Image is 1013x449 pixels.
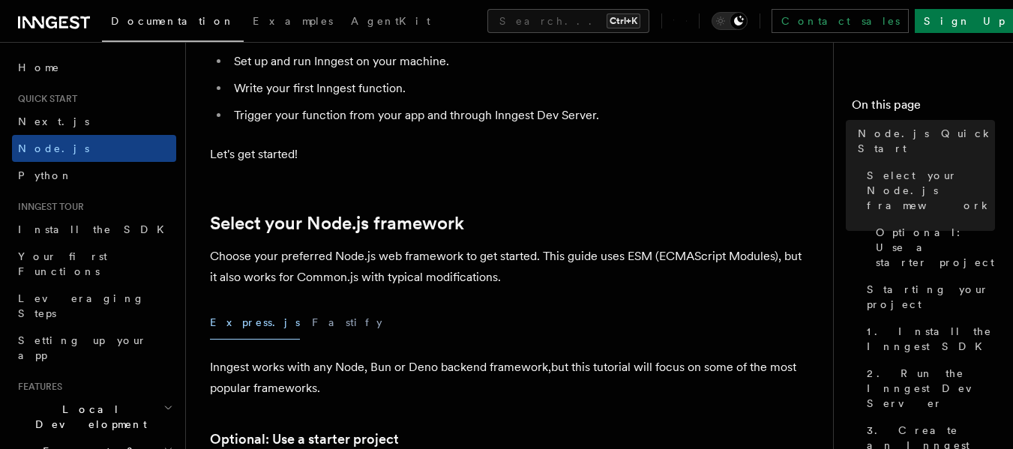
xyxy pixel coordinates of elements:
[210,357,810,399] p: Inngest works with any Node, Bun or Deno backend framework,but this tutorial will focus on some o...
[12,402,163,432] span: Local Development
[229,51,810,72] li: Set up and run Inngest on your machine.
[210,213,464,234] a: Select your Node.js framework
[210,246,810,288] p: Choose your preferred Node.js web framework to get started. This guide uses ESM (ECMAScript Modul...
[867,282,995,312] span: Starting your project
[858,126,995,156] span: Node.js Quick Start
[852,96,995,120] h4: On this page
[18,223,173,235] span: Install the SDK
[607,13,640,28] kbd: Ctrl+K
[867,366,995,411] span: 2. Run the Inngest Dev Server
[12,327,176,369] a: Setting up your app
[852,120,995,162] a: Node.js Quick Start
[867,168,995,213] span: Select your Node.js framework
[18,60,60,75] span: Home
[867,324,995,354] span: 1. Install the Inngest SDK
[861,360,995,417] a: 2. Run the Inngest Dev Server
[12,108,176,135] a: Next.js
[229,78,810,99] li: Write your first Inngest function.
[861,276,995,318] a: Starting your project
[18,334,147,361] span: Setting up your app
[210,144,810,165] p: Let's get started!
[342,4,439,40] a: AgentKit
[861,318,995,360] a: 1. Install the Inngest SDK
[102,4,244,42] a: Documentation
[18,115,89,127] span: Next.js
[772,9,909,33] a: Contact sales
[712,12,748,30] button: Toggle dark mode
[18,169,73,181] span: Python
[18,292,145,319] span: Leveraging Steps
[18,142,89,154] span: Node.js
[12,381,62,393] span: Features
[12,216,176,243] a: Install the SDK
[253,15,333,27] span: Examples
[111,15,235,27] span: Documentation
[12,93,77,105] span: Quick start
[12,201,84,213] span: Inngest tour
[487,9,649,33] button: Search...Ctrl+K
[12,135,176,162] a: Node.js
[870,219,995,276] a: Optional: Use a starter project
[244,4,342,40] a: Examples
[312,306,382,340] button: Fastify
[229,105,810,126] li: Trigger your function from your app and through Inngest Dev Server.
[12,243,176,285] a: Your first Functions
[18,250,107,277] span: Your first Functions
[861,162,995,219] a: Select your Node.js framework
[12,162,176,189] a: Python
[876,225,995,270] span: Optional: Use a starter project
[12,396,176,438] button: Local Development
[12,285,176,327] a: Leveraging Steps
[12,54,176,81] a: Home
[210,306,300,340] button: Express.js
[351,15,430,27] span: AgentKit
